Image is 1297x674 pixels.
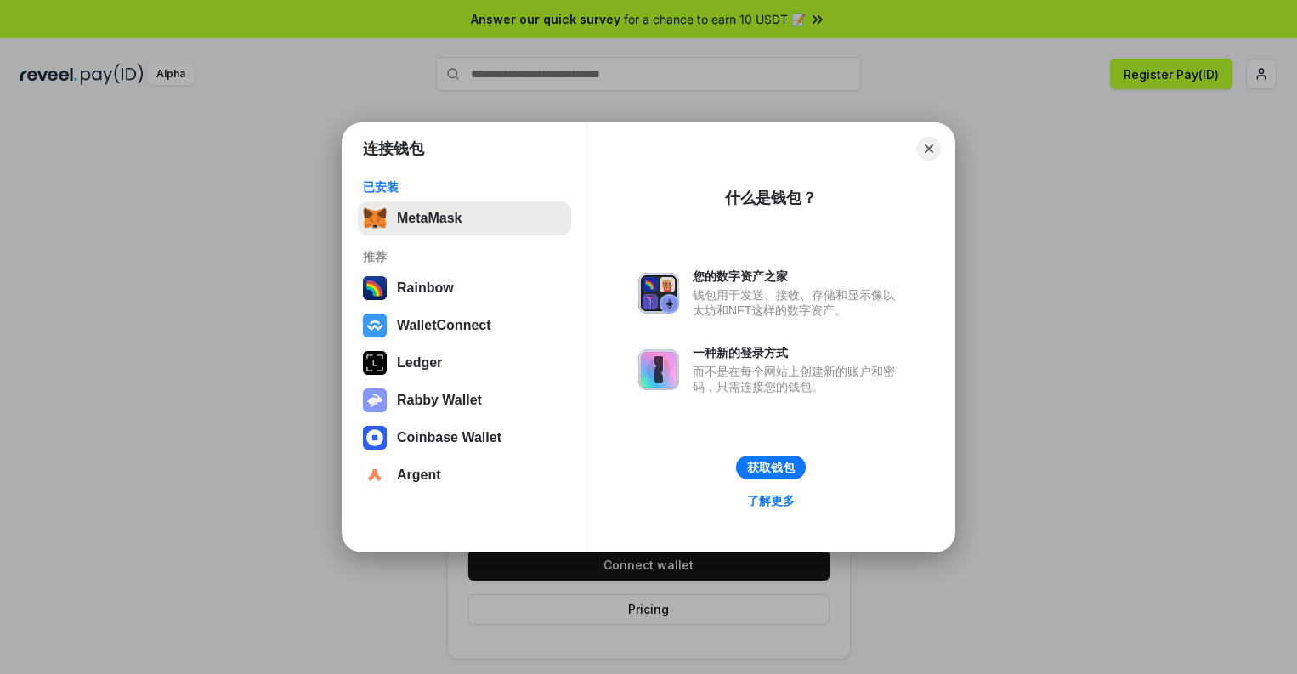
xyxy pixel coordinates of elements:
img: svg+xml,%3Csvg%20width%3D%2228%22%20height%3D%2228%22%20viewBox%3D%220%200%2028%2028%22%20fill%3D... [363,463,387,487]
button: 获取钱包 [736,456,806,479]
div: Rainbow [397,280,454,296]
div: 而不是在每个网站上创建新的账户和密码，只需连接您的钱包。 [693,364,903,394]
img: svg+xml,%3Csvg%20width%3D%22120%22%20height%3D%22120%22%20viewBox%3D%220%200%20120%20120%22%20fil... [363,276,387,300]
div: 您的数字资产之家 [693,269,903,284]
button: MetaMask [358,201,571,235]
div: Ledger [397,355,442,371]
img: svg+xml,%3Csvg%20xmlns%3D%22http%3A%2F%2Fwww.w3.org%2F2000%2Fsvg%22%20width%3D%2228%22%20height%3... [363,351,387,375]
div: 钱包用于发送、接收、存储和显示像以太坊和NFT这样的数字资产。 [693,287,903,318]
button: WalletConnect [358,309,571,343]
img: svg+xml,%3Csvg%20width%3D%2228%22%20height%3D%2228%22%20viewBox%3D%220%200%2028%2028%22%20fill%3D... [363,426,387,450]
div: 推荐 [363,249,566,264]
div: Coinbase Wallet [397,430,501,445]
button: Argent [358,458,571,492]
button: Coinbase Wallet [358,421,571,455]
div: 了解更多 [747,493,795,508]
img: svg+xml,%3Csvg%20fill%3D%22none%22%20height%3D%2233%22%20viewBox%3D%220%200%2035%2033%22%20width%... [363,207,387,230]
button: Ledger [358,346,571,380]
img: svg+xml,%3Csvg%20xmlns%3D%22http%3A%2F%2Fwww.w3.org%2F2000%2Fsvg%22%20fill%3D%22none%22%20viewBox... [363,388,387,412]
button: Close [917,137,941,161]
div: 已安装 [363,179,566,195]
div: MetaMask [397,211,462,226]
div: Rabby Wallet [397,393,482,408]
div: 什么是钱包？ [725,188,817,208]
img: svg+xml,%3Csvg%20xmlns%3D%22http%3A%2F%2Fwww.w3.org%2F2000%2Fsvg%22%20fill%3D%22none%22%20viewBox... [638,273,679,314]
img: svg+xml,%3Csvg%20width%3D%2228%22%20height%3D%2228%22%20viewBox%3D%220%200%2028%2028%22%20fill%3D... [363,314,387,337]
a: 了解更多 [737,490,805,512]
div: Argent [397,467,441,483]
button: Rainbow [358,271,571,305]
div: 获取钱包 [747,460,795,475]
img: svg+xml,%3Csvg%20xmlns%3D%22http%3A%2F%2Fwww.w3.org%2F2000%2Fsvg%22%20fill%3D%22none%22%20viewBox... [638,349,679,390]
div: 一种新的登录方式 [693,345,903,360]
button: Rabby Wallet [358,383,571,417]
div: WalletConnect [397,318,491,333]
h1: 连接钱包 [363,139,424,159]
